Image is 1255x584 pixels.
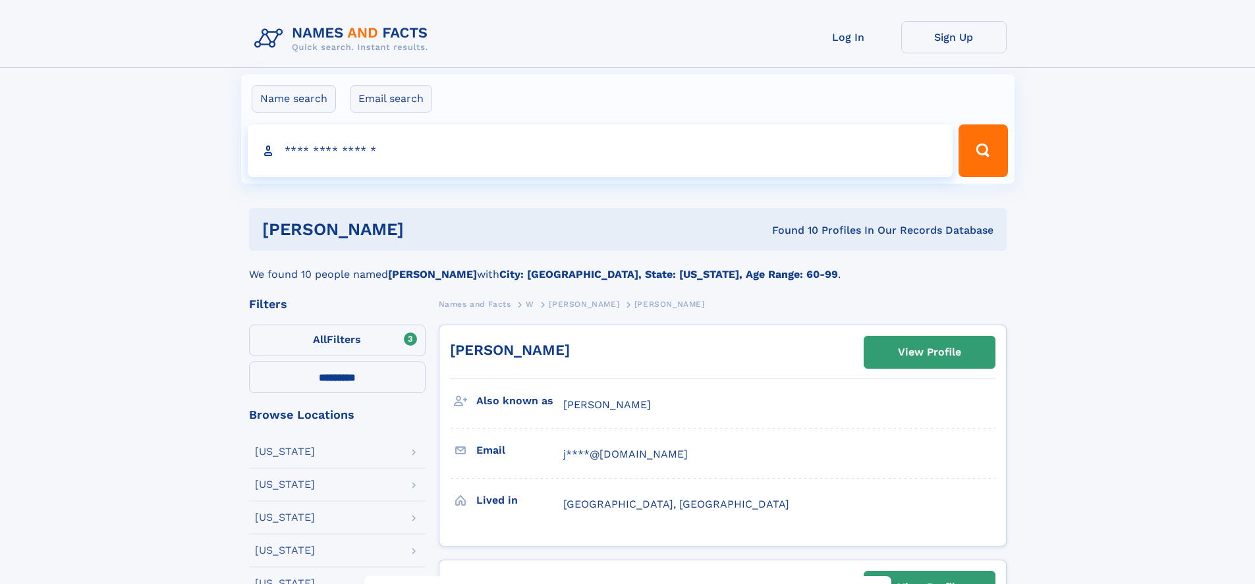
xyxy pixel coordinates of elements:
[563,498,789,510] span: [GEOGRAPHIC_DATA], [GEOGRAPHIC_DATA]
[255,512,315,523] div: [US_STATE]
[313,333,327,346] span: All
[796,21,901,53] a: Log In
[388,268,477,280] b: [PERSON_NAME]
[898,337,961,367] div: View Profile
[959,124,1007,177] button: Search Button
[588,223,993,238] div: Found 10 Profiles In Our Records Database
[476,390,563,412] h3: Also known as
[249,298,426,310] div: Filters
[901,21,1007,53] a: Sign Up
[262,221,588,238] h1: [PERSON_NAME]
[255,479,315,490] div: [US_STATE]
[476,439,563,462] h3: Email
[248,124,953,177] input: search input
[249,325,426,356] label: Filters
[439,296,511,312] a: Names and Facts
[476,489,563,512] h3: Lived in
[249,251,1007,282] div: We found 10 people named with .
[450,342,570,358] a: [PERSON_NAME]
[249,409,426,421] div: Browse Locations
[526,300,534,309] span: W
[255,545,315,556] div: [US_STATE]
[249,21,439,57] img: Logo Names and Facts
[255,446,315,457] div: [US_STATE]
[864,336,995,368] a: View Profile
[549,300,619,309] span: [PERSON_NAME]
[526,296,534,312] a: W
[350,85,432,113] label: Email search
[634,300,705,309] span: [PERSON_NAME]
[549,296,619,312] a: [PERSON_NAME]
[499,268,838,280] b: City: [GEOGRAPHIC_DATA], State: [US_STATE], Age Range: 60-99
[563,398,651,411] span: [PERSON_NAME]
[252,85,336,113] label: Name search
